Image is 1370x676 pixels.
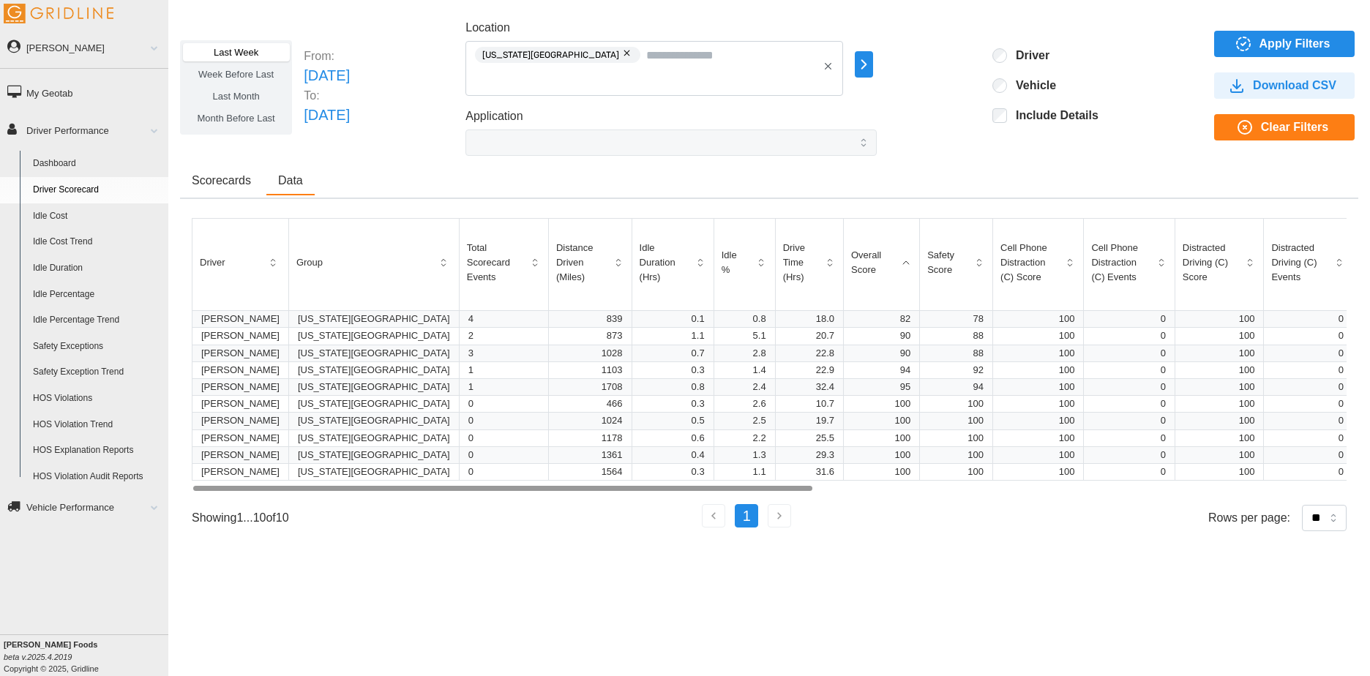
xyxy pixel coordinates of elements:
p: 100 [1002,329,1074,342]
p: 100 [1184,347,1255,360]
p: 100 [853,465,910,478]
p: [US_STATE][GEOGRAPHIC_DATA] [298,397,450,410]
p: 1178 [558,432,623,445]
p: 0 [1093,465,1165,478]
label: Location [465,19,510,37]
p: [PERSON_NAME] [201,347,280,360]
p: [US_STATE][GEOGRAPHIC_DATA] [298,448,450,462]
p: 95 [853,380,910,394]
button: Drive Time (Hrs) [776,233,843,292]
button: Distracted Driving (C) Score [1175,233,1264,292]
p: 0.8 [723,312,766,326]
p: Distance Driven (Miles) [556,241,601,285]
p: [US_STATE][GEOGRAPHIC_DATA] [298,414,450,427]
p: 0 [1273,347,1344,360]
p: 1708 [558,380,623,394]
p: 2.4 [723,380,766,394]
p: 0 [1093,414,1165,427]
p: 100 [853,397,910,410]
p: 0 [1093,329,1165,342]
button: Cell Phone Distraction (C) Score [993,233,1083,292]
a: Idle Duration [26,255,168,282]
p: 88 [929,329,984,342]
p: 0 [468,414,539,427]
button: Idle % [714,241,775,285]
p: 1024 [558,414,623,427]
p: 1.3 [723,448,766,462]
a: Idle Percentage Trend [26,307,168,334]
p: [PERSON_NAME] [201,432,280,445]
p: 0 [1273,380,1344,394]
p: Cell Phone Distraction (C) Score [1000,241,1052,285]
button: Overall Score [844,241,919,285]
p: [DATE] [304,64,350,87]
button: Clear Filters [1214,114,1355,140]
p: 1103 [558,364,623,377]
p: 0 [468,397,539,410]
p: 0.3 [641,397,705,410]
p: 100 [1002,414,1074,427]
p: Driver [200,255,225,270]
a: HOS Violations [26,386,168,412]
p: 839 [558,312,623,326]
p: 0 [1273,448,1344,462]
p: 100 [1184,364,1255,377]
p: 2.5 [723,414,766,427]
a: HOS Violation Trend [26,412,168,438]
button: Distance Driven (Miles) [549,233,632,292]
p: 1.1 [641,329,705,342]
p: 1.4 [723,364,766,377]
p: 22.8 [785,347,834,360]
p: 0 [1093,312,1165,326]
p: [PERSON_NAME] [201,414,280,427]
span: Last Week [214,47,258,58]
p: 1.1 [723,465,766,478]
p: 0.3 [641,364,705,377]
button: Apply Filters [1214,31,1355,57]
p: 100 [1002,312,1074,326]
span: Scorecards [192,175,251,187]
a: Driver Scorecard [26,177,168,203]
p: 100 [1002,347,1074,360]
p: [US_STATE][GEOGRAPHIC_DATA] [298,432,450,445]
p: 100 [1184,465,1255,478]
b: [PERSON_NAME] Foods [4,640,97,649]
p: 100 [929,448,984,462]
p: 100 [929,414,984,427]
span: Week Before Last [198,69,274,80]
p: 100 [1002,364,1074,377]
p: 100 [1002,465,1074,478]
p: 2.2 [723,432,766,445]
p: 0 [1093,347,1165,360]
p: 10.7 [785,397,834,410]
p: 22.9 [785,364,834,377]
img: Gridline [4,4,113,23]
p: 0 [1093,432,1165,445]
p: 20.7 [785,329,834,342]
p: Overall Score [851,248,888,277]
p: 90 [853,329,910,342]
button: Download CSV [1214,72,1355,99]
p: 100 [1002,397,1074,410]
p: 0.7 [641,347,705,360]
a: Safety Exception Trend [26,359,168,386]
p: 78 [929,312,984,326]
p: Idle % [722,248,744,277]
p: Safety Score [927,248,962,277]
label: Driver [1007,48,1049,63]
p: [US_STATE][GEOGRAPHIC_DATA] [298,312,450,326]
p: Idle Duration (Hrs) [640,241,683,285]
p: 90 [853,347,910,360]
p: 0 [1273,465,1344,478]
p: 19.7 [785,414,834,427]
p: [US_STATE][GEOGRAPHIC_DATA] [298,380,450,394]
p: 100 [853,432,910,445]
p: 1028 [558,347,623,360]
p: 100 [853,414,910,427]
span: Apply Filters [1259,31,1330,56]
p: 32.4 [785,380,834,394]
p: [US_STATE][GEOGRAPHIC_DATA] [298,329,450,342]
p: 100 [1184,312,1255,326]
a: Idle Percentage [26,282,168,308]
p: 0.3 [641,465,705,478]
